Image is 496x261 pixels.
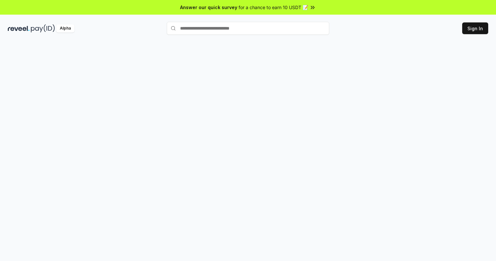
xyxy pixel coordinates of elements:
div: Alpha [56,24,74,33]
span: Answer our quick survey [180,4,237,11]
img: reveel_dark [8,24,30,33]
span: for a chance to earn 10 USDT 📝 [239,4,308,11]
button: Sign In [462,22,488,34]
img: pay_id [31,24,55,33]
